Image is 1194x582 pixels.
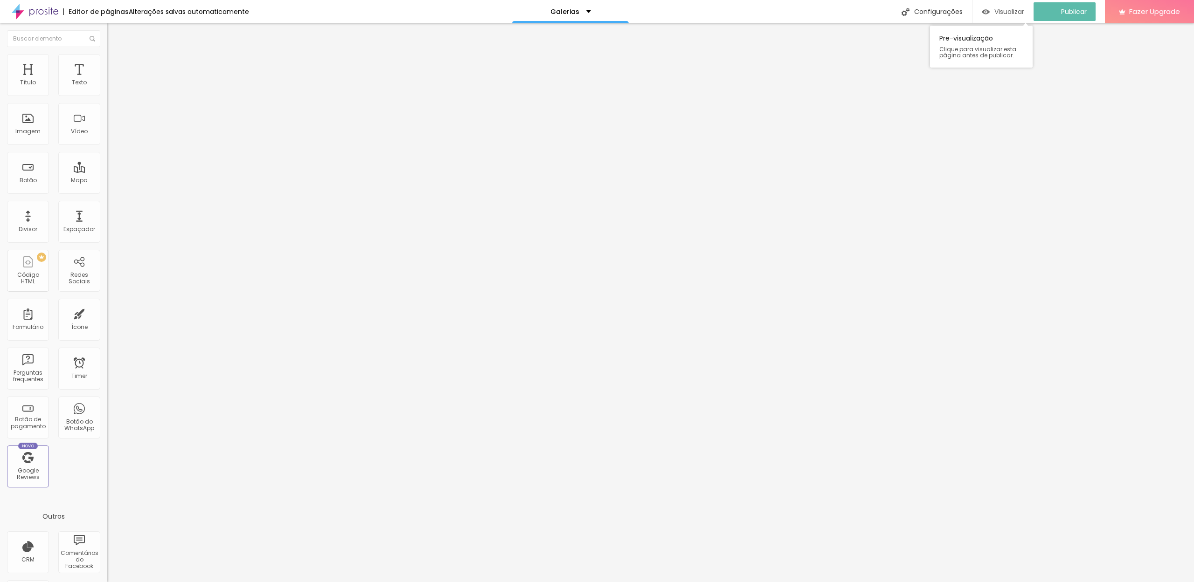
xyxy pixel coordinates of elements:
div: Espaçador [63,226,95,233]
input: Buscar elemento [7,30,100,47]
div: Botão [20,177,37,184]
div: Código HTML [9,272,46,285]
div: Editor de páginas [63,8,129,15]
div: CRM [21,556,35,563]
div: Novo [18,443,38,449]
button: Visualizar [972,2,1034,21]
div: Alterações salvas automaticamente [129,8,249,15]
div: Google Reviews [9,467,46,481]
div: Redes Sociais [61,272,97,285]
span: Publicar [1061,8,1087,15]
img: Icone [902,8,909,16]
button: Publicar [1034,2,1096,21]
img: view-1.svg [982,8,990,16]
div: Botão de pagamento [9,416,46,430]
div: Divisor [19,226,37,233]
img: Icone [90,36,95,41]
div: Título [20,79,36,86]
div: Botão do WhatsApp [61,418,97,432]
span: Clique para visualizar esta página antes de publicar. [939,46,1023,58]
div: Ícone [71,324,88,330]
p: Galerias [550,8,579,15]
div: Perguntas frequentes [9,370,46,383]
div: Timer [71,373,87,379]
div: Texto [72,79,87,86]
div: Comentários do Facebook [61,550,97,570]
span: Visualizar [994,8,1024,15]
span: Fazer Upgrade [1129,7,1180,15]
div: Formulário [13,324,43,330]
div: Mapa [71,177,88,184]
div: Imagem [15,128,41,135]
div: Vídeo [71,128,88,135]
div: Pre-visualização [930,26,1033,68]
